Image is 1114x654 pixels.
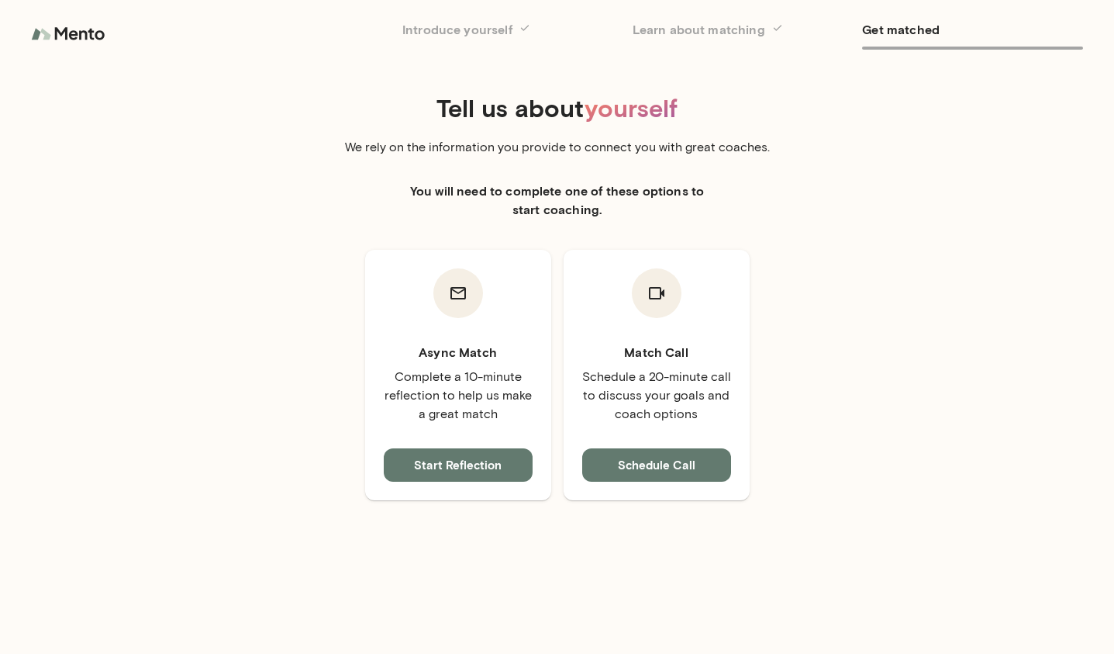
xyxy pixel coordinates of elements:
h6: You will need to complete one of these options to start coaching. [402,182,712,219]
span: yourself [585,92,678,123]
h6: Async Match [384,343,533,362]
p: Complete a 10-minute reflection to help us make a great match [384,368,533,424]
h6: Get matched [862,19,1083,40]
button: Start Reflection [384,448,533,481]
h6: Match Call [582,343,731,362]
p: We rely on the information you provide to connect you with great coaches. [340,138,774,157]
h6: Introduce yourself [402,19,623,40]
p: Schedule a 20-minute call to discuss your goals and coach options [582,368,731,424]
h6: Learn about matching [633,19,854,40]
h4: Tell us about [105,93,1010,123]
img: logo [31,19,109,50]
button: Schedule Call [582,448,731,481]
